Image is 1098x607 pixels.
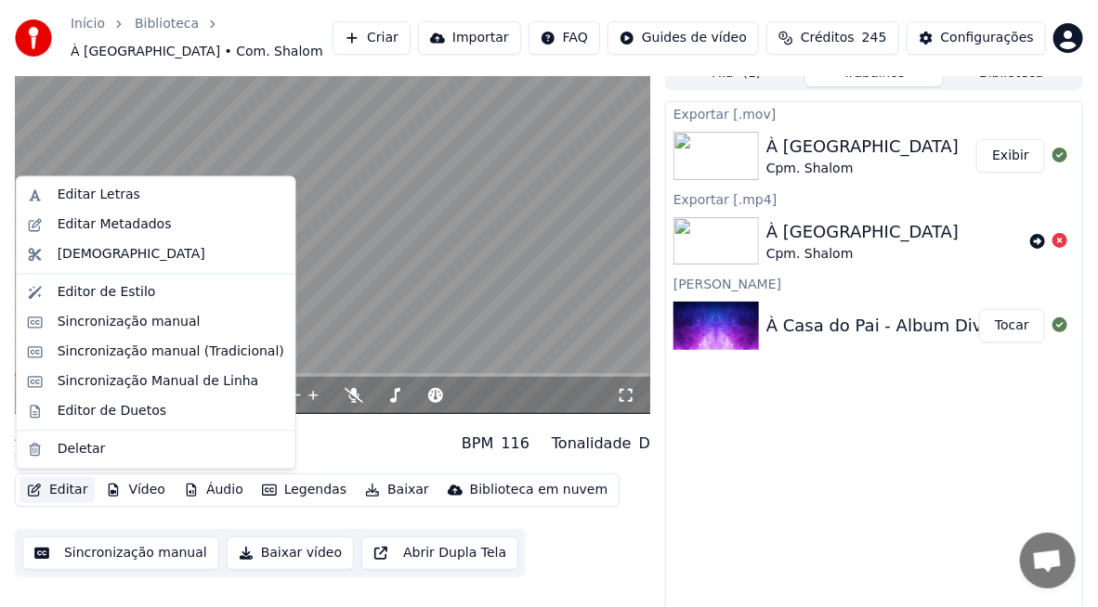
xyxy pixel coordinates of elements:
div: Editor de Estilo [58,283,156,302]
div: Tonalidade [552,433,632,455]
button: Criar [333,21,411,55]
div: Configurações [941,29,1034,47]
div: Editor de Duetos [58,402,166,420]
button: Sincronização manual [22,536,219,570]
button: Áudio [176,477,251,503]
div: [PERSON_NAME] [666,272,1082,294]
div: BPM [462,433,493,455]
div: Sincronização manual (Tradicional) [58,342,284,361]
a: Biblioteca [135,15,199,33]
img: youka [15,19,52,57]
button: Abrir Dupla Tela [361,536,518,570]
button: Editar [20,477,95,503]
button: Créditos245 [766,21,899,55]
span: À [GEOGRAPHIC_DATA] • Com. Shalom [71,43,323,61]
button: Tocar [979,309,1045,342]
a: Bate-papo aberto [1020,533,1076,588]
div: Deletar [58,440,106,458]
div: Sincronização manual [58,313,201,331]
div: À [GEOGRAPHIC_DATA] [766,219,959,245]
button: Exibir [976,139,1045,173]
div: Cpm. Shalom [766,160,959,178]
div: À [GEOGRAPHIC_DATA] [766,134,959,160]
a: Início [71,15,105,33]
div: Editar Metadados [58,215,172,234]
button: Guides de vídeo [608,21,759,55]
nav: breadcrumb [71,15,333,61]
span: Créditos [801,29,855,47]
div: Exportar [.mp4] [666,187,1082,210]
button: Baixar [358,477,437,503]
div: Sincronização Manual de Linha [58,372,259,391]
div: 116 [501,433,529,455]
span: 245 [862,29,887,47]
button: Vídeo [98,477,173,503]
button: Legendas [255,477,354,503]
div: Exportar [.mov] [666,102,1082,124]
div: Editar Letras [58,186,140,204]
div: Cpm. Shalom [766,245,959,264]
button: FAQ [529,21,600,55]
button: Importar [418,21,521,55]
button: Configurações [907,21,1046,55]
div: Biblioteca em nuvem [470,481,608,499]
div: [DEMOGRAPHIC_DATA] [58,245,205,264]
div: D [639,433,650,455]
button: Baixar vídeo [227,536,354,570]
